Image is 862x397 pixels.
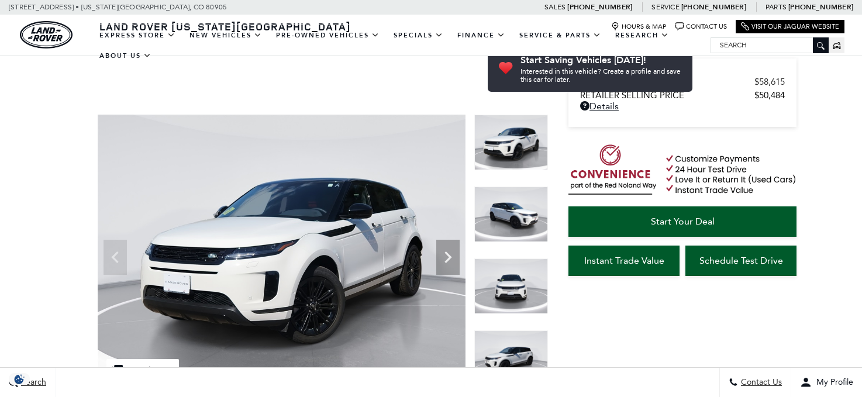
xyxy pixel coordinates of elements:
[92,19,358,33] a: Land Rover [US_STATE][GEOGRAPHIC_DATA]
[685,246,797,276] a: Schedule Test Drive
[474,115,548,170] img: Used 2025 Fuji White Land Rover S image 1
[651,216,715,227] span: Start Your Deal
[269,25,387,46] a: Pre-Owned Vehicles
[738,378,782,388] span: Contact Us
[99,19,351,33] span: Land Rover [US_STATE][GEOGRAPHIC_DATA]
[741,22,839,31] a: Visit Our Jaguar Website
[580,77,754,87] span: Market Price
[580,101,785,112] a: Details
[711,38,828,52] input: Search
[584,255,664,266] span: Instant Trade Value
[436,240,460,275] div: Next
[766,3,787,11] span: Parts
[754,90,785,101] span: $50,484
[92,25,711,66] nav: Main Navigation
[812,378,853,388] span: My Profile
[474,258,548,314] img: Used 2025 Fuji White Land Rover S image 3
[567,2,632,12] a: [PHONE_NUMBER]
[651,3,679,11] span: Service
[20,21,73,49] img: Land Rover
[6,373,33,385] section: Click to Open Cookie Consent Modal
[6,373,33,385] img: Opt-Out Icon
[9,3,227,11] a: [STREET_ADDRESS] • [US_STATE][GEOGRAPHIC_DATA], CO 80905
[92,46,158,66] a: About Us
[568,206,797,237] a: Start Your Deal
[580,90,785,101] a: Retailer Selling Price $50,484
[568,246,680,276] a: Instant Trade Value
[92,25,182,46] a: EXPRESS STORE
[611,22,667,31] a: Hours & Map
[788,2,853,12] a: [PHONE_NUMBER]
[106,359,179,382] div: (28) Photos
[791,368,862,397] button: Open user profile menu
[98,115,466,391] img: Used 2025 Fuji White Land Rover S image 1
[580,90,754,101] span: Retailer Selling Price
[512,25,608,46] a: Service & Parts
[699,255,783,266] span: Schedule Test Drive
[474,330,548,386] img: Used 2025 Fuji White Land Rover S image 4
[387,25,450,46] a: Specials
[474,187,548,242] img: Used 2025 Fuji White Land Rover S image 2
[450,25,512,46] a: Finance
[681,2,746,12] a: [PHONE_NUMBER]
[608,25,676,46] a: Research
[580,77,785,87] a: Market Price $58,615
[754,77,785,87] span: $58,615
[182,25,269,46] a: New Vehicles
[675,22,727,31] a: Contact Us
[20,21,73,49] a: land-rover
[544,3,566,11] span: Sales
